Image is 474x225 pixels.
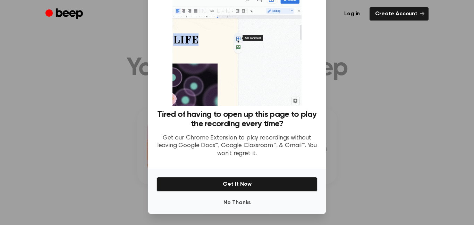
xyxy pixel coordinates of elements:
[156,196,318,210] button: No Thanks
[339,7,365,21] a: Log in
[45,7,85,21] a: Beep
[370,7,429,21] a: Create Account
[156,134,318,158] p: Get our Chrome Extension to play recordings without leaving Google Docs™, Google Classroom™, & Gm...
[156,110,318,129] h3: Tired of having to open up this page to play the recording every time?
[156,177,318,192] button: Get It Now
